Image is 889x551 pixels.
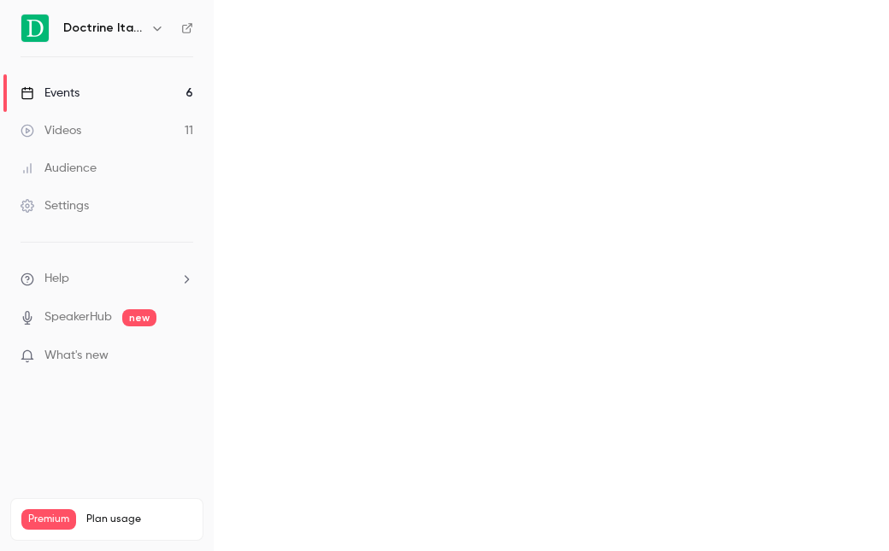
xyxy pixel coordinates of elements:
span: Plan usage [86,513,192,526]
span: Premium [21,509,76,530]
div: Settings [21,197,89,214]
iframe: Noticeable Trigger [173,349,193,364]
div: Events [21,85,79,102]
div: Videos [21,122,81,139]
a: SpeakerHub [44,308,112,326]
span: new [122,309,156,326]
h6: Doctrine Italia [63,20,144,37]
img: Doctrine Italia [21,15,49,42]
span: What's new [44,347,109,365]
span: Help [44,270,69,288]
div: Audience [21,160,97,177]
li: help-dropdown-opener [21,270,193,288]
